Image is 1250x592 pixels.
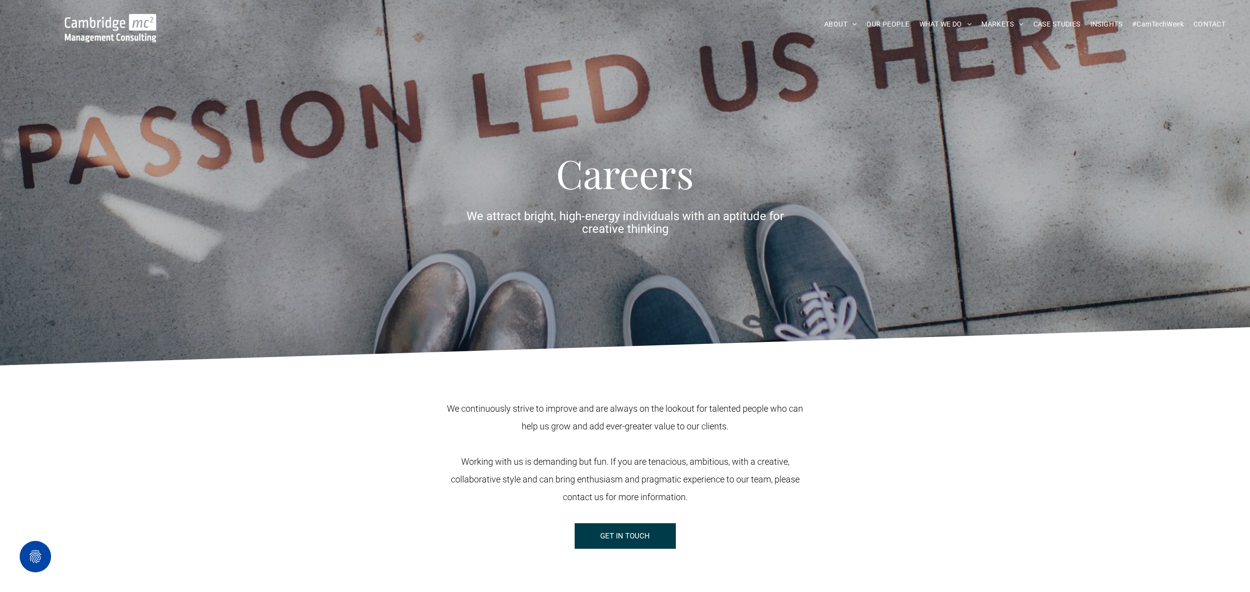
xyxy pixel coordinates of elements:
a: WHAT WE DO [915,17,977,32]
img: Cambridge MC Logo [65,14,156,42]
span: Careers [556,146,694,199]
a: INSIGHTS [1085,17,1127,32]
a: OUR PEOPLE [861,17,914,32]
a: #CamTechWeek [1127,17,1189,32]
a: CONTACT [1189,17,1230,32]
a: ABOUT [819,17,862,32]
a: CASE STUDIES [1028,17,1085,32]
a: Your Business Transformed | Cambridge Management Consulting [65,15,156,26]
span: We continuously strive to improve and are always on the lookout for talented people who can help ... [447,403,803,431]
a: GET IN TOUCH [575,523,676,549]
a: MARKETS [976,17,1028,32]
span: GET IN TOUCH [600,524,650,548]
span: Working with us is demanding but fun. If you are tenacious, ambitious, with a creative, collabora... [451,456,800,502]
span: We attract bright, high-energy individuals with an aptitude for creative thinking [467,209,784,236]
